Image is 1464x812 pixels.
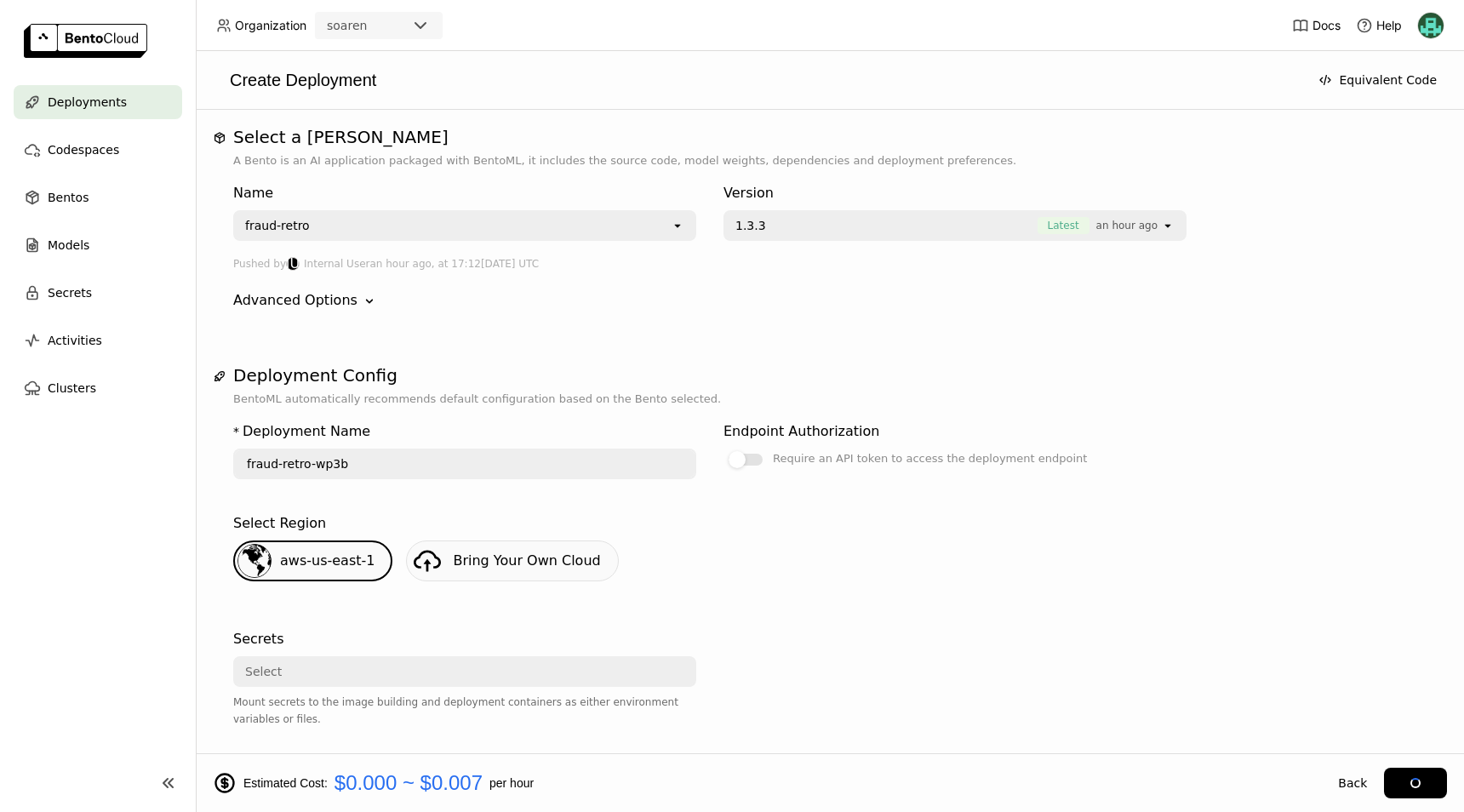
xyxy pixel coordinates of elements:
[14,276,182,310] a: Secrets
[14,323,182,357] a: Activities
[233,513,326,534] div: Select Region
[286,257,300,271] div: Internal User
[24,24,147,58] img: logo
[48,283,92,303] span: Secrets
[327,17,367,34] div: soaren
[48,187,89,208] span: Bentos
[773,449,1087,469] div: Require an API token to access the deployment endpoint
[233,152,1427,169] p: A Bento is an AI application packaged with BentoML, it includes the source code, model weights, d...
[233,365,1427,386] h1: Deployment Config
[233,290,1427,311] div: Advanced Options
[14,180,182,214] a: Bentos
[233,183,696,203] div: Name
[235,450,695,477] input: name of deployment (autogenerated if blank)
[1356,17,1402,34] div: Help
[213,68,1301,92] div: Create Deployment
[233,540,392,581] div: aws-us-east-1
[1159,217,1161,234] input: Selected [object Object].
[235,18,306,33] span: Organization
[1376,18,1402,33] span: Help
[453,552,600,569] span: Bring Your Own Cloud
[48,92,127,112] span: Deployments
[1096,217,1158,234] span: an hour ago
[233,254,1427,273] div: Pushed by an hour ago, at 17:12[DATE] UTC
[245,663,282,680] div: Select
[735,217,766,234] span: 1.3.3
[280,552,375,569] span: aws-us-east-1
[335,771,483,795] span: $0.000 ~ $0.007
[233,127,1427,147] h1: Select a [PERSON_NAME]
[361,293,378,310] svg: Down
[369,18,370,35] input: Selected soaren.
[48,235,89,255] span: Models
[1418,13,1444,38] img: Nhan Le
[406,540,618,581] a: Bring Your Own Cloud
[48,140,119,160] span: Codespaces
[1161,219,1175,232] svg: open
[304,254,369,273] span: Internal User
[14,133,182,167] a: Codespaces
[1292,17,1341,34] a: Docs
[671,219,684,232] svg: open
[723,183,1187,203] div: Version
[233,694,696,728] div: Mount secrets to the image building and deployment containers as either environment variables or ...
[213,771,1321,795] div: Estimated Cost: per hour
[723,421,879,442] div: Endpoint Authorization
[1384,768,1447,798] button: loading Submit
[48,378,96,398] span: Clusters
[233,629,283,649] div: Secrets
[1038,217,1089,234] span: Latest
[48,330,102,351] span: Activities
[14,228,182,262] a: Models
[287,258,299,270] div: IU
[1328,768,1377,798] button: Back
[245,217,310,234] div: fraud-retro
[243,421,370,442] div: Deployment Name
[14,371,182,405] a: Clusters
[1308,65,1447,95] button: Equivalent Code
[1312,18,1341,33] span: Docs
[233,391,1427,408] p: BentoML automatically recommends default configuration based on the Bento selected.
[14,85,182,119] a: Deployments
[233,290,357,311] div: Advanced Options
